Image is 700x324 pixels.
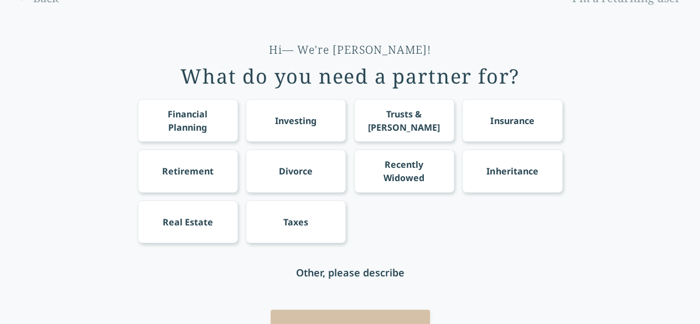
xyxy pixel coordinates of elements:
div: Retirement [162,164,214,178]
div: Taxes [283,215,308,229]
div: What do you need a partner for? [180,65,520,88]
div: Other, please describe [296,265,405,280]
div: Recently Widowed [364,158,444,184]
div: Real Estate [163,215,213,229]
div: Hi— We're [PERSON_NAME]! [269,42,431,58]
div: Inheritance [486,164,538,178]
div: Financial Planning [148,107,227,134]
div: Trusts & [PERSON_NAME] [364,107,444,134]
div: Investing [275,114,317,127]
div: Insurance [490,114,534,127]
div: Divorce [279,164,313,178]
